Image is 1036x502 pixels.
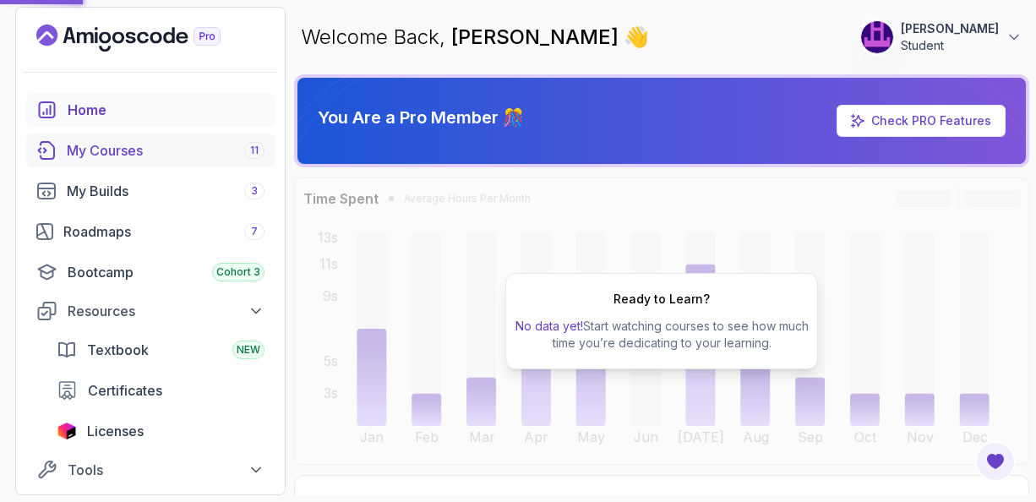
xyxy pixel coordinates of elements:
[46,414,275,448] a: licenses
[251,225,258,238] span: 7
[87,340,149,360] span: Textbook
[26,93,275,127] a: home
[901,37,999,54] p: Student
[451,25,624,49] span: [PERSON_NAME]
[861,21,893,53] img: user profile image
[87,421,144,441] span: Licenses
[250,144,259,157] span: 11
[63,221,264,242] div: Roadmaps
[67,140,264,161] div: My Courses
[301,24,649,51] p: Welcome Back,
[613,291,710,308] h2: Ready to Learn?
[26,296,275,326] button: Resources
[67,181,264,201] div: My Builds
[623,23,650,52] span: 👋
[68,301,264,321] div: Resources
[237,343,260,357] span: NEW
[26,134,275,167] a: courses
[216,265,260,279] span: Cohort 3
[975,441,1016,482] button: Open Feedback Button
[46,374,275,407] a: certificates
[251,184,258,198] span: 3
[88,380,162,401] span: Certificates
[26,455,275,485] button: Tools
[46,333,275,367] a: textbook
[26,215,275,248] a: roadmaps
[26,255,275,289] a: bootcamp
[68,100,264,120] div: Home
[68,460,264,480] div: Tools
[860,20,1022,54] button: user profile image[PERSON_NAME]Student
[318,106,524,129] p: You Are a Pro Member 🎊
[36,25,259,52] a: Landing page
[837,105,1006,137] a: Check PRO Features
[68,262,264,282] div: Bootcamp
[26,174,275,208] a: builds
[513,318,810,352] p: Start watching courses to see how much time you’re dedicating to your learning.
[57,423,77,439] img: jetbrains icon
[871,113,991,128] a: Check PRO Features
[901,20,999,37] p: [PERSON_NAME]
[515,319,583,333] span: No data yet!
